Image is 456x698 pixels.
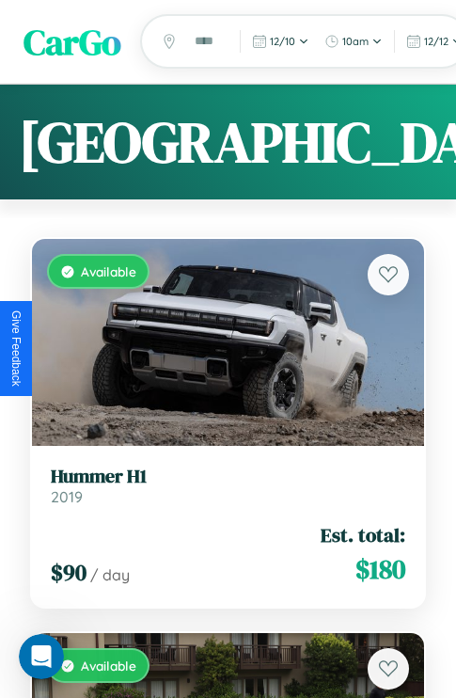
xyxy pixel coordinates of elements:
[24,17,121,67] span: CarGo
[319,30,388,53] button: 10am
[321,521,405,548] span: Est. total:
[90,565,130,584] span: / day
[342,35,369,48] span: 10am
[424,35,448,48] span: 12 / 12
[19,634,64,679] iframe: Intercom live chat
[270,35,295,48] span: 12 / 10
[355,550,405,588] span: $ 180
[246,30,315,53] button: 12/10
[51,487,83,506] span: 2019
[81,263,136,279] span: Available
[51,465,405,487] h3: Hummer H1
[51,465,405,506] a: Hummer H12019
[51,557,86,588] span: $ 90
[9,310,23,387] div: Give Feedback
[81,658,136,674] span: Available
